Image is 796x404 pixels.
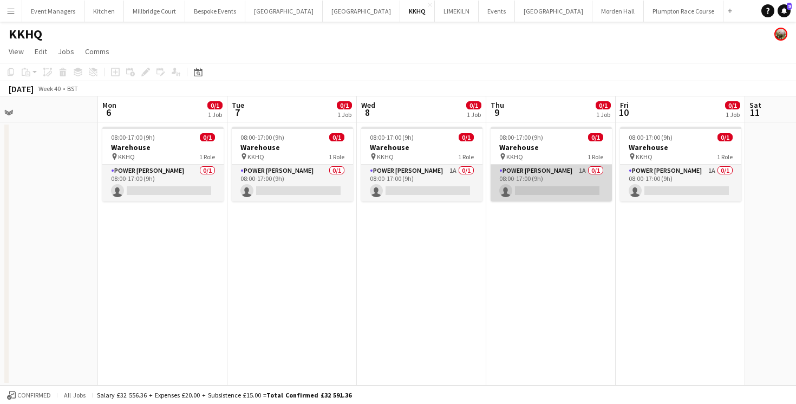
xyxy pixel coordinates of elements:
[620,165,741,201] app-card-role: Power [PERSON_NAME]1A0/108:00-17:00 (9h)
[22,1,84,22] button: Event Managers
[491,127,612,201] app-job-card: 08:00-17:00 (9h)0/1Warehouse KKHQ1 RolePower [PERSON_NAME]1A0/108:00-17:00 (9h)
[245,1,323,22] button: [GEOGRAPHIC_DATA]
[9,83,34,94] div: [DATE]
[124,1,185,22] button: Millbridge Court
[232,100,244,110] span: Tue
[644,1,723,22] button: Plumpton Race Course
[787,3,792,10] span: 9
[199,153,215,161] span: 1 Role
[35,47,47,56] span: Edit
[748,106,761,119] span: 11
[489,106,504,119] span: 9
[102,142,224,152] h3: Warehouse
[717,153,733,161] span: 1 Role
[592,1,644,22] button: Morden Hall
[4,44,28,58] a: View
[54,44,79,58] a: Jobs
[596,101,611,109] span: 0/1
[400,1,435,22] button: KKHQ
[506,153,523,161] span: KKHQ
[247,153,264,161] span: KKHQ
[329,153,344,161] span: 1 Role
[377,153,394,161] span: KKHQ
[596,110,610,119] div: 1 Job
[102,127,224,201] app-job-card: 08:00-17:00 (9h)0/1Warehouse KKHQ1 RolePower [PERSON_NAME]0/108:00-17:00 (9h)
[67,84,78,93] div: BST
[717,133,733,141] span: 0/1
[185,1,245,22] button: Bespoke Events
[9,47,24,56] span: View
[726,110,740,119] div: 1 Job
[232,127,353,201] app-job-card: 08:00-17:00 (9h)0/1Warehouse KKHQ1 RolePower [PERSON_NAME]0/108:00-17:00 (9h)
[230,106,244,119] span: 7
[588,133,603,141] span: 0/1
[435,1,479,22] button: LIMEKILN
[361,100,375,110] span: Wed
[361,127,482,201] app-job-card: 08:00-17:00 (9h)0/1Warehouse KKHQ1 RolePower [PERSON_NAME]1A0/108:00-17:00 (9h)
[337,101,352,109] span: 0/1
[515,1,592,22] button: [GEOGRAPHIC_DATA]
[266,391,351,399] span: Total Confirmed £32 591.36
[774,28,787,41] app-user-avatar: Staffing Manager
[232,165,353,201] app-card-role: Power [PERSON_NAME]0/108:00-17:00 (9h)
[232,142,353,152] h3: Warehouse
[118,153,135,161] span: KKHQ
[778,4,791,17] a: 9
[323,1,400,22] button: [GEOGRAPHIC_DATA]
[725,101,740,109] span: 0/1
[30,44,51,58] a: Edit
[636,153,653,161] span: KKHQ
[499,133,543,141] span: 08:00-17:00 (9h)
[620,100,629,110] span: Fri
[84,1,124,22] button: Kitchen
[17,392,51,399] span: Confirmed
[361,142,482,152] h3: Warehouse
[81,44,114,58] a: Comms
[240,133,284,141] span: 08:00-17:00 (9h)
[466,101,481,109] span: 0/1
[62,391,88,399] span: All jobs
[58,47,74,56] span: Jobs
[467,110,481,119] div: 1 Job
[749,100,761,110] span: Sat
[9,26,42,42] h1: KKHQ
[102,100,116,110] span: Mon
[459,133,474,141] span: 0/1
[361,165,482,201] app-card-role: Power [PERSON_NAME]1A0/108:00-17:00 (9h)
[618,106,629,119] span: 10
[479,1,515,22] button: Events
[629,133,673,141] span: 08:00-17:00 (9h)
[329,133,344,141] span: 0/1
[491,100,504,110] span: Thu
[360,106,375,119] span: 8
[101,106,116,119] span: 6
[5,389,53,401] button: Confirmed
[620,142,741,152] h3: Warehouse
[491,142,612,152] h3: Warehouse
[200,133,215,141] span: 0/1
[207,101,223,109] span: 0/1
[337,110,351,119] div: 1 Job
[620,127,741,201] app-job-card: 08:00-17:00 (9h)0/1Warehouse KKHQ1 RolePower [PERSON_NAME]1A0/108:00-17:00 (9h)
[111,133,155,141] span: 08:00-17:00 (9h)
[370,133,414,141] span: 08:00-17:00 (9h)
[85,47,109,56] span: Comms
[491,165,612,201] app-card-role: Power [PERSON_NAME]1A0/108:00-17:00 (9h)
[102,165,224,201] app-card-role: Power [PERSON_NAME]0/108:00-17:00 (9h)
[588,153,603,161] span: 1 Role
[36,84,63,93] span: Week 40
[458,153,474,161] span: 1 Role
[97,391,351,399] div: Salary £32 556.36 + Expenses £20.00 + Subsistence £15.00 =
[208,110,222,119] div: 1 Job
